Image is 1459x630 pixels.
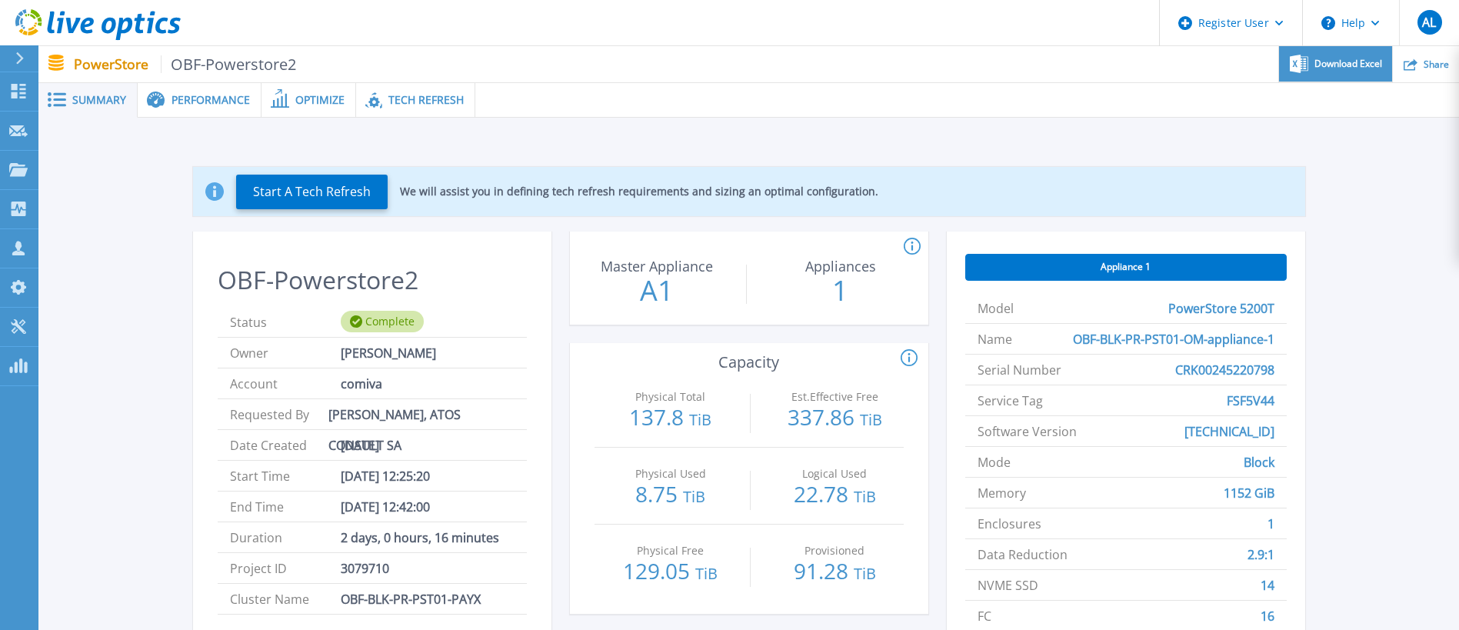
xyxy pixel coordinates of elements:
[400,185,878,198] p: We will assist you in defining tech refresh requirements and sizing an optimal configuration.
[1184,416,1274,446] span: [TECHNICAL_ID]
[978,478,1026,508] span: Memory
[230,522,341,552] span: Duration
[978,447,1011,477] span: Mode
[341,553,389,583] span: 3079710
[230,492,341,522] span: End Time
[1424,60,1449,69] span: Share
[1175,355,1274,385] span: CRK00245220798
[1073,324,1274,354] span: OBF-BLK-PR-PST01-OM-appliance-1
[978,416,1077,446] span: Software Version
[230,461,341,491] span: Start Time
[978,324,1012,354] span: Name
[766,406,904,431] p: 337.86
[1244,447,1274,477] span: Block
[602,560,740,585] p: 129.05
[341,368,382,398] span: comiva
[341,430,379,460] span: [DATE]
[230,553,341,583] span: Project ID
[230,338,341,368] span: Owner
[230,307,341,337] span: Status
[295,95,345,105] span: Optimize
[1267,508,1274,538] span: 1
[1101,261,1151,273] span: Appliance 1
[230,430,341,460] span: Date Created
[605,468,735,479] p: Physical Used
[605,392,735,402] p: Physical Total
[161,55,297,73] span: OBF-Powerstore2
[1261,570,1274,600] span: 14
[341,311,424,332] div: Complete
[341,338,436,368] span: [PERSON_NAME]
[689,409,711,430] span: TiB
[236,175,388,209] button: Start A Tech Refresh
[602,483,740,508] p: 8.75
[341,461,430,491] span: [DATE] 12:25:20
[571,277,743,305] p: A1
[978,539,1068,569] span: Data Reduction
[230,584,341,614] span: Cluster Name
[388,95,464,105] span: Tech Refresh
[860,409,882,430] span: TiB
[683,486,705,507] span: TiB
[341,522,499,552] span: 2 days, 0 hours, 16 minutes
[602,406,740,431] p: 137.8
[72,95,126,105] span: Summary
[1247,539,1274,569] span: 2.9:1
[1227,385,1274,415] span: FSF5V44
[766,560,904,585] p: 91.28
[978,508,1041,538] span: Enclosures
[754,277,927,305] p: 1
[1422,16,1436,28] span: AL
[978,293,1014,323] span: Model
[770,392,900,402] p: Est.Effective Free
[1168,293,1274,323] span: PowerStore 5200T
[218,266,527,295] h2: OBF-Powerstore2
[854,486,876,507] span: TiB
[770,468,900,479] p: Logical Used
[74,55,297,73] p: PowerStore
[605,545,735,556] p: Physical Free
[575,259,739,273] p: Master Appliance
[230,368,341,398] span: Account
[1224,478,1274,508] span: 1152 GiB
[766,483,904,508] p: 22.78
[770,545,900,556] p: Provisioned
[172,95,250,105] span: Performance
[230,399,328,429] span: Requested By
[341,492,430,522] span: [DATE] 12:42:00
[978,385,1043,415] span: Service Tag
[854,563,876,584] span: TiB
[695,563,718,584] span: TiB
[341,584,481,614] span: OBF-BLK-PR-PST01-PAYX
[978,355,1061,385] span: Serial Number
[978,570,1038,600] span: NVME SSD
[758,259,923,273] p: Appliances
[1314,59,1382,68] span: Download Excel
[328,399,515,429] span: [PERSON_NAME], ATOS CONSULT SA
